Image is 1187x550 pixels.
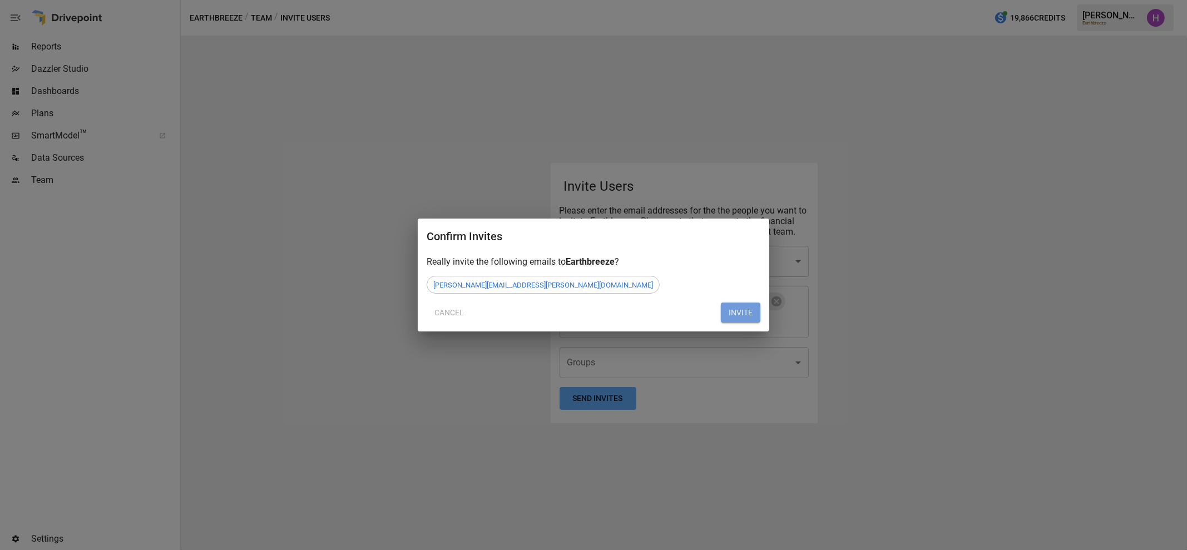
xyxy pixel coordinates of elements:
button: Cancel [427,303,472,323]
h2: Confirm Invites [427,227,760,256]
span: Earthbreeze [566,256,615,267]
span: [PERSON_NAME][EMAIL_ADDRESS][PERSON_NAME][DOMAIN_NAME] [427,281,659,289]
button: INVITE [721,303,760,323]
div: Really invite the following emails to ? [427,256,760,267]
